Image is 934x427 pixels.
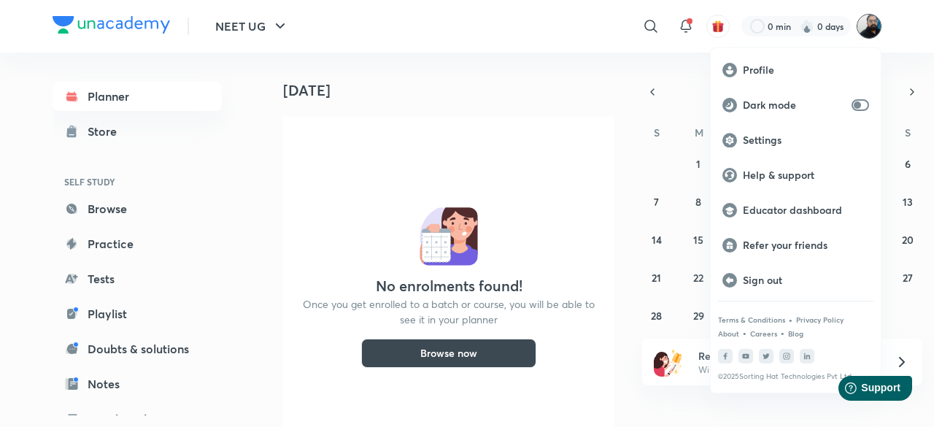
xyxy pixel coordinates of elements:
a: Refer your friends [711,228,881,263]
p: Profile [743,64,869,77]
a: Profile [711,53,881,88]
a: Blog [788,329,803,338]
a: Terms & Conditions [718,315,785,324]
p: Sign out [743,274,869,287]
a: Educator dashboard [711,193,881,228]
p: Settings [743,134,869,147]
p: © 2025 Sorting Hat Technologies Pvt Ltd [718,372,873,381]
a: About [718,329,739,338]
iframe: Help widget launcher [804,370,918,411]
a: Help & support [711,158,881,193]
div: • [780,326,785,339]
div: • [788,313,793,326]
p: Educator dashboard [743,204,869,217]
a: Settings [711,123,881,158]
a: Privacy Policy [796,315,844,324]
div: • [742,326,747,339]
p: Dark mode [743,99,846,112]
a: Careers [750,329,777,338]
p: Refer your friends [743,239,869,252]
p: Help & support [743,169,869,182]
